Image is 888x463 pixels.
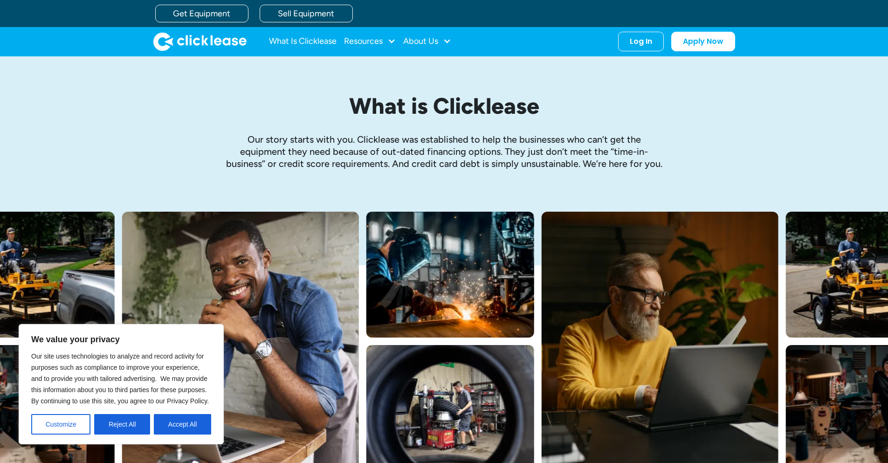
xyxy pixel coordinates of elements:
div: Resources [344,32,396,51]
button: Reject All [94,414,150,435]
img: Clicklease logo [153,32,247,51]
span: Our site uses technologies to analyze and record activity for purposes such as compliance to impr... [31,352,209,405]
div: About Us [403,32,451,51]
div: We value your privacy [19,324,224,444]
a: Get Equipment [155,5,248,22]
p: Our story starts with you. Clicklease was established to help the businesses who can’t get the eq... [225,133,663,170]
div: Log In [630,37,652,46]
a: What Is Clicklease [269,32,337,51]
h1: What is Clicklease [225,94,663,118]
img: A welder in a large mask working on a large pipe [366,212,534,338]
p: We value your privacy [31,334,211,345]
a: Sell Equipment [260,5,353,22]
button: Accept All [154,414,211,435]
button: Customize [31,414,90,435]
a: home [153,32,247,51]
a: Apply Now [671,32,735,51]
